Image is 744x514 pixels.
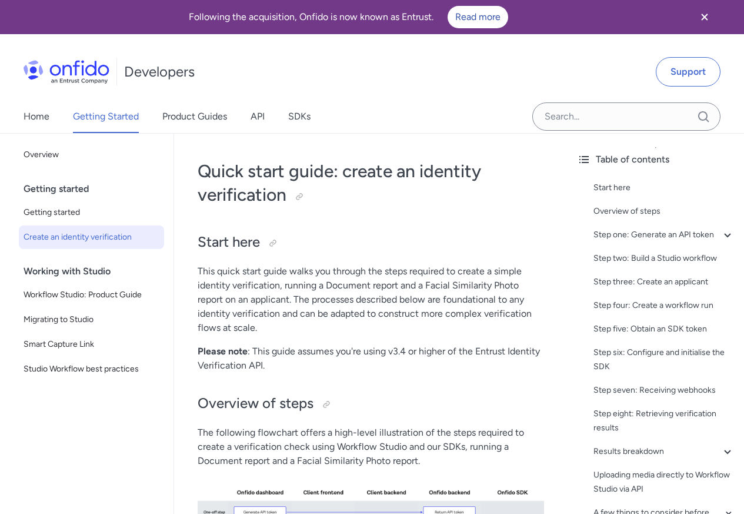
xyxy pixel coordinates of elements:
a: SDKs [288,100,311,133]
a: Smart Capture Link [19,333,164,356]
span: Create an identity verification [24,230,159,244]
a: Migrating to Studio [19,308,164,331]
img: Onfido Logo [24,60,109,84]
span: Migrating to Studio [24,313,159,327]
div: Following the acquisition, Onfido is now known as Entrust. [14,6,683,28]
strong: Please note [198,346,248,357]
span: Studio Workflow best practices [24,362,159,376]
a: Support [656,57,720,87]
h1: Quick start guide: create an identity verification [198,160,544,207]
h2: Overview of steps [198,394,544,414]
h1: Developers [124,62,195,81]
div: Getting started [24,177,169,201]
a: Step two: Build a Studio workflow [593,251,735,266]
span: Overview [24,148,159,162]
a: Uploading media directly to Workflow Studio via API [593,468,735,496]
span: Getting started [24,205,159,220]
svg: Close banner [698,10,712,24]
span: Workflow Studio: Product Guide [24,288,159,302]
a: Step seven: Receiving webhooks [593,383,735,397]
a: Step eight: Retrieving verification results [593,407,735,435]
a: Step five: Obtain an SDK token [593,322,735,336]
a: Overview of steps [593,204,735,218]
a: Getting started [19,201,164,224]
p: This quick start guide walks you through the steps required to create a simple identity verificat... [198,264,544,335]
a: Create an identity verification [19,226,164,249]
a: Step one: Generate an API token [593,228,735,242]
button: Close banner [683,2,726,32]
a: Read more [448,6,508,28]
a: Step three: Create an applicant [593,275,735,289]
p: The following flowchart offers a high-level illustration of the steps required to create a verifi... [198,426,544,468]
a: Step six: Configure and initialise the SDK [593,346,735,374]
input: Onfido search input field [532,102,720,131]
p: : This guide assumes you're using v3.4 or higher of the Entrust Identity Verification API. [198,344,544,373]
a: API [251,100,265,133]
a: Start here [593,181,735,195]
a: Getting Started [73,100,139,133]
a: Product Guides [162,100,227,133]
div: Table of contents [577,152,735,167]
h2: Start here [198,233,544,253]
div: Working with Studio [24,260,169,283]
a: Results breakdown [593,445,735,459]
a: Home [24,100,49,133]
span: Smart Capture Link [24,337,159,351]
a: Overview [19,143,164,167]
a: Studio Workflow best practices [19,357,164,381]
a: Workflow Studio: Product Guide [19,283,164,307]
a: Step four: Create a workflow run [593,299,735,313]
